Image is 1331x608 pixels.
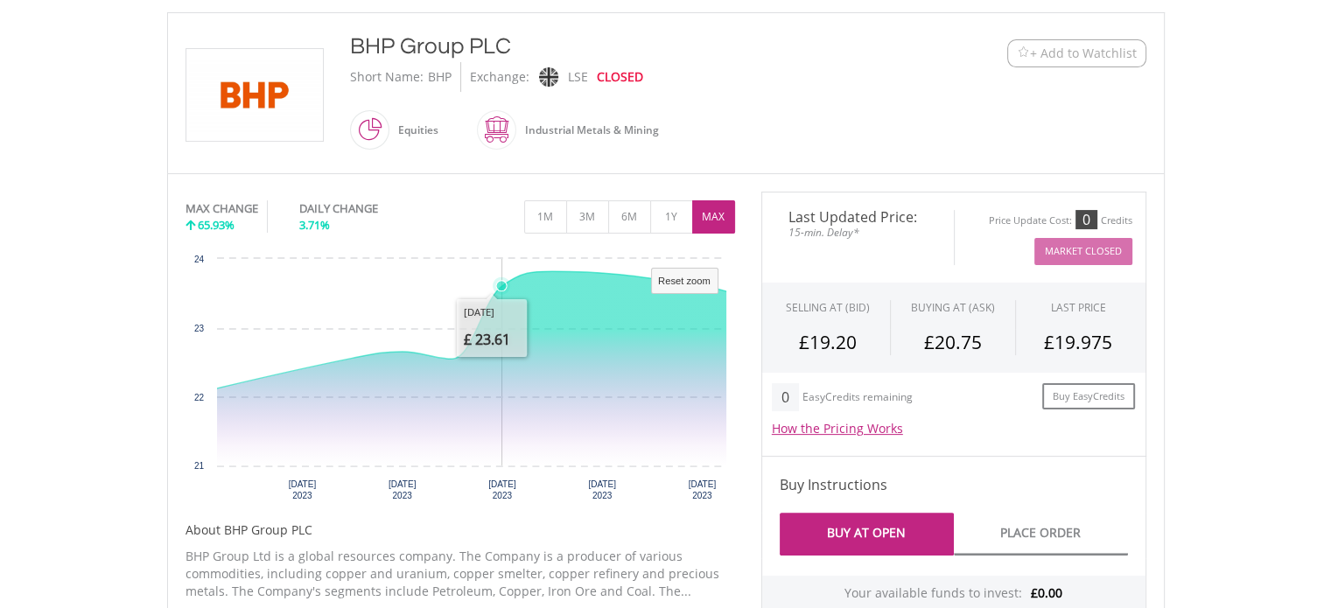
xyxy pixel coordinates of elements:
[568,62,588,92] div: LSE
[802,391,913,406] div: EasyCredits remaining
[924,330,982,354] span: £20.75
[1101,214,1132,227] div: Credits
[299,200,437,217] div: DAILY CHANGE
[488,479,516,500] text: [DATE] 2023
[193,393,204,402] text: 22
[597,62,643,92] div: CLOSED
[428,62,452,92] div: BHP
[186,200,258,217] div: MAX CHANGE
[1007,39,1146,67] button: Watchlist + Add to Watchlist
[299,217,330,233] span: 3.71%
[524,200,567,234] button: 1M
[350,31,900,62] div: BHP Group PLC
[780,513,954,556] a: Buy At Open
[538,67,557,87] img: lse.png
[1051,300,1106,315] div: LAST PRICE
[186,250,735,513] svg: Interactive chart
[688,479,716,500] text: [DATE] 2023
[495,281,506,291] path: Thursday, 14 Sep 2023, 23.61.
[780,474,1128,495] h4: Buy Instructions
[388,479,416,500] text: [DATE] 2023
[1044,330,1112,354] span: £19.975
[772,420,903,437] a: How the Pricing Works
[772,383,799,411] div: 0
[1075,210,1097,229] div: 0
[1034,238,1132,265] button: Market Closed
[692,200,735,234] button: MAX
[186,521,735,539] h5: About BHP Group PLC
[288,479,316,500] text: [DATE] 2023
[658,276,711,286] text: Reset zoom
[775,224,941,241] span: 15-min. Delay*
[566,200,609,234] button: 3M
[198,217,235,233] span: 65.93%
[608,200,651,234] button: 6M
[189,49,320,141] img: EQU.GBP.BHP.png
[1030,45,1137,62] span: + Add to Watchlist
[1042,383,1135,410] a: Buy EasyCredits
[650,200,693,234] button: 1Y
[516,109,659,151] div: Industrial Metals & Mining
[786,300,870,315] div: SELLING AT (BID)
[186,250,735,513] div: Chart. Highcharts interactive chart.
[350,62,424,92] div: Short Name:
[389,109,438,151] div: Equities
[193,461,204,471] text: 21
[799,330,857,354] span: £19.20
[1017,46,1030,59] img: Watchlist
[911,300,995,315] span: BUYING AT (ASK)
[186,548,735,600] p: BHP Group Ltd is a global resources company. The Company is a producer of various commodities, in...
[193,324,204,333] text: 23
[954,513,1128,556] a: Place Order
[1031,584,1062,601] span: £0.00
[989,214,1072,227] div: Price Update Cost:
[193,255,204,264] text: 24
[775,210,941,224] span: Last Updated Price:
[470,62,529,92] div: Exchange:
[588,479,616,500] text: [DATE] 2023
